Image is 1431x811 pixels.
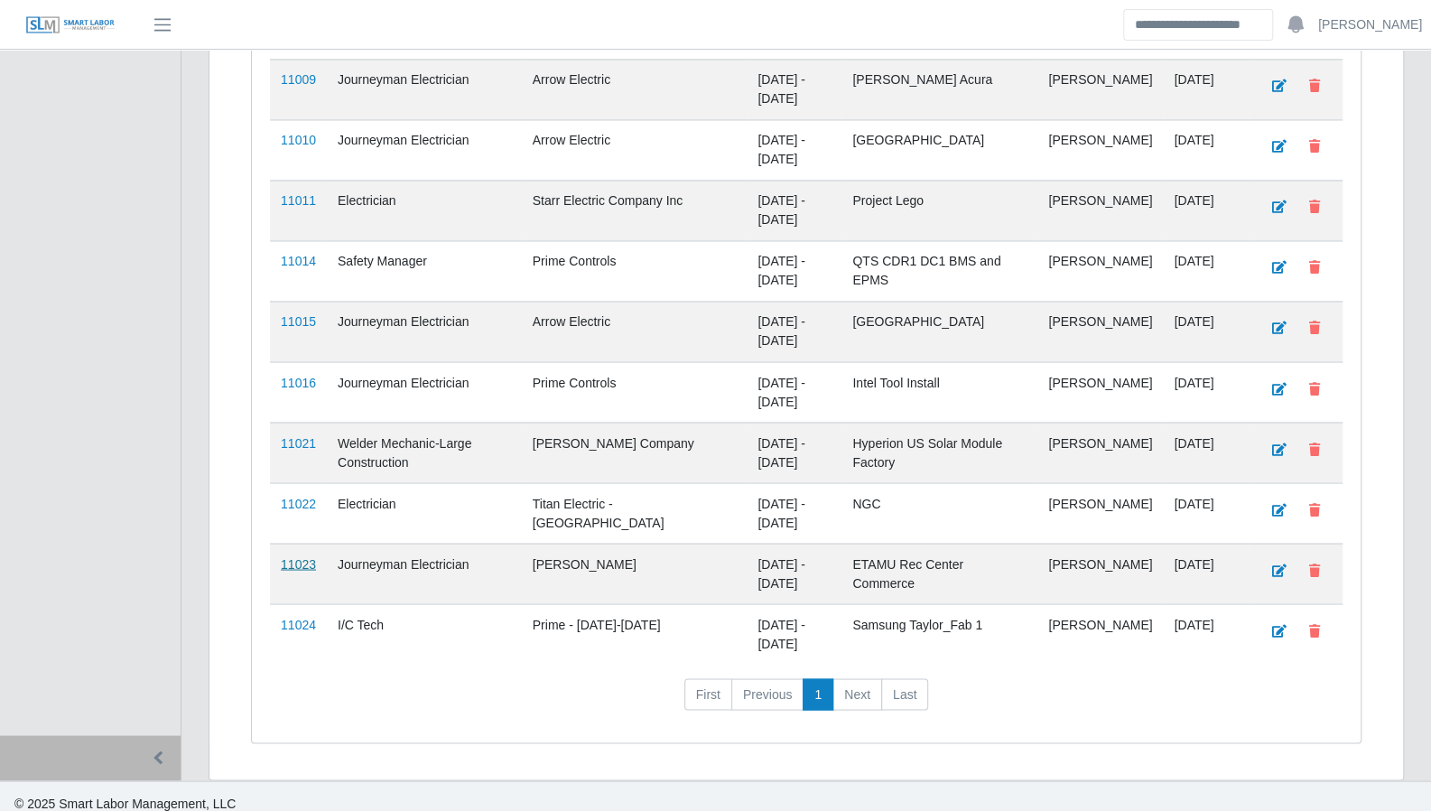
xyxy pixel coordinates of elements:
td: [DATE] - [DATE] [747,180,841,240]
td: [DATE] - [DATE] [747,301,841,361]
a: 11015 [281,314,316,329]
a: 11023 [281,556,316,571]
td: [DATE] - [DATE] [747,361,841,422]
td: [PERSON_NAME] [1037,543,1163,603]
td: Welder Mechanic-Large Construction [327,422,522,482]
td: Arrow Electric [522,301,748,361]
a: 11016 [281,375,316,389]
nav: pagination [270,678,1343,725]
td: Arrow Electric [522,59,748,119]
td: Safety Manager [327,240,522,301]
a: 11014 [281,254,316,268]
td: [DATE] - [DATE] [747,119,841,180]
td: [PERSON_NAME] Company [522,422,748,482]
td: [DATE] [1163,301,1250,361]
td: [PERSON_NAME] [1037,119,1163,180]
a: 11021 [281,435,316,450]
input: Search [1123,9,1273,41]
td: Prime - [DATE]-[DATE] [522,603,748,664]
td: [DATE] - [DATE] [747,422,841,482]
img: SLM Logo [25,15,116,35]
td: [DATE] [1163,361,1250,422]
a: 1 [803,678,833,711]
td: [PERSON_NAME] [1037,422,1163,482]
td: Starr Electric Company Inc [522,180,748,240]
td: [DATE] [1163,603,1250,664]
td: [DATE] [1163,59,1250,119]
td: [DATE] - [DATE] [747,482,841,543]
span: © 2025 Smart Labor Management, LLC [14,796,236,810]
td: Electrician [327,482,522,543]
td: I/C Tech [327,603,522,664]
td: [DATE] - [DATE] [747,240,841,301]
a: 11022 [281,496,316,510]
td: QTS CDR1 DC1 BMS and EPMS [841,240,1037,301]
td: Journeyman Electrician [327,301,522,361]
td: Intel Tool Install [841,361,1037,422]
td: ETAMU Rec Center Commerce [841,543,1037,603]
td: Samsung Taylor_Fab 1 [841,603,1037,664]
td: Arrow Electric [522,119,748,180]
a: 11011 [281,193,316,208]
td: Titan Electric - [GEOGRAPHIC_DATA] [522,482,748,543]
td: Journeyman Electrician [327,119,522,180]
td: Journeyman Electrician [327,361,522,422]
td: [PERSON_NAME] [1037,361,1163,422]
td: Prime Controls [522,361,748,422]
td: [PERSON_NAME] Acura [841,59,1037,119]
td: Hyperion US Solar Module Factory [841,422,1037,482]
td: [DATE] - [DATE] [747,603,841,664]
td: [DATE] [1163,482,1250,543]
a: 11010 [281,133,316,147]
td: Electrician [327,180,522,240]
td: [DATE] [1163,543,1250,603]
td: NGC [841,482,1037,543]
td: [DATE] [1163,240,1250,301]
td: Journeyman Electrician [327,59,522,119]
td: [DATE] [1163,180,1250,240]
td: Journeyman Electrician [327,543,522,603]
a: 11024 [281,617,316,631]
a: [PERSON_NAME] [1318,15,1422,34]
td: [PERSON_NAME] [1037,240,1163,301]
a: 11009 [281,72,316,87]
td: [DATE] [1163,119,1250,180]
td: [DATE] - [DATE] [747,543,841,603]
td: [DATE] - [DATE] [747,59,841,119]
td: [PERSON_NAME] [1037,59,1163,119]
td: Prime Controls [522,240,748,301]
td: [GEOGRAPHIC_DATA] [841,301,1037,361]
td: [PERSON_NAME] [1037,180,1163,240]
td: [PERSON_NAME] [1037,603,1163,664]
td: [PERSON_NAME] [1037,482,1163,543]
td: [PERSON_NAME] [522,543,748,603]
td: [DATE] [1163,422,1250,482]
td: Project Lego [841,180,1037,240]
td: [PERSON_NAME] [1037,301,1163,361]
td: [GEOGRAPHIC_DATA] [841,119,1037,180]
